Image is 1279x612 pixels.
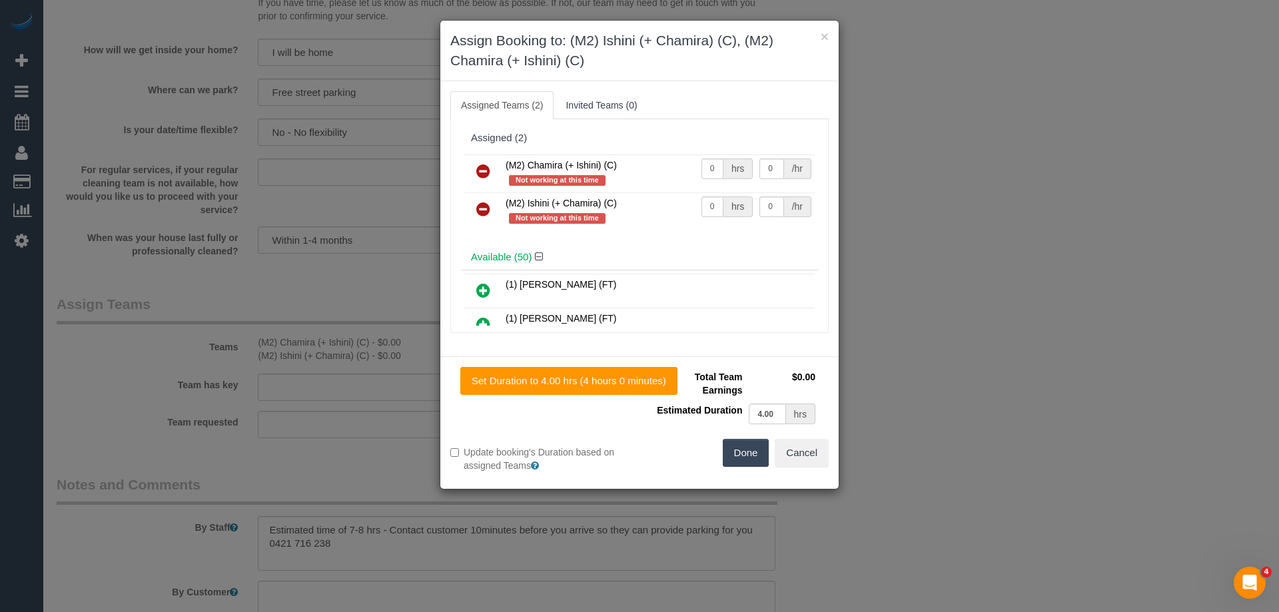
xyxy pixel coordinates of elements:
td: Total Team Earnings [649,367,745,400]
div: hrs [786,404,815,424]
span: 4 [1261,567,1272,577]
div: /hr [784,196,811,217]
td: $0.00 [745,367,819,400]
h3: Assign Booking to: (M2) Ishini (+ Chamira) (C), (M2) Chamira (+ Ishini) (C) [450,31,829,71]
button: Cancel [775,439,829,467]
a: Assigned Teams (2) [450,91,554,119]
label: Update booking's Duration based on assigned Teams [450,446,630,472]
iframe: Intercom live chat [1234,567,1266,599]
button: Set Duration to 4.00 hrs (4 hours 0 minutes) [460,367,677,395]
button: × [821,29,829,43]
span: (M2) Ishini (+ Chamira) (C) [506,198,617,208]
a: Invited Teams (0) [555,91,647,119]
input: Update booking's Duration based on assigned Teams [450,448,459,457]
div: hrs [723,158,753,179]
div: Assigned (2) [471,133,808,144]
span: (1) [PERSON_NAME] (FT) [506,313,616,324]
span: Not working at this time [509,213,606,224]
span: (1) [PERSON_NAME] (FT) [506,279,616,290]
span: (M2) Chamira (+ Ishini) (C) [506,160,617,170]
div: hrs [723,196,753,217]
h4: Available (50) [471,252,808,263]
span: Estimated Duration [657,405,742,416]
button: Done [723,439,769,467]
div: /hr [784,158,811,179]
span: Not working at this time [509,175,606,186]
